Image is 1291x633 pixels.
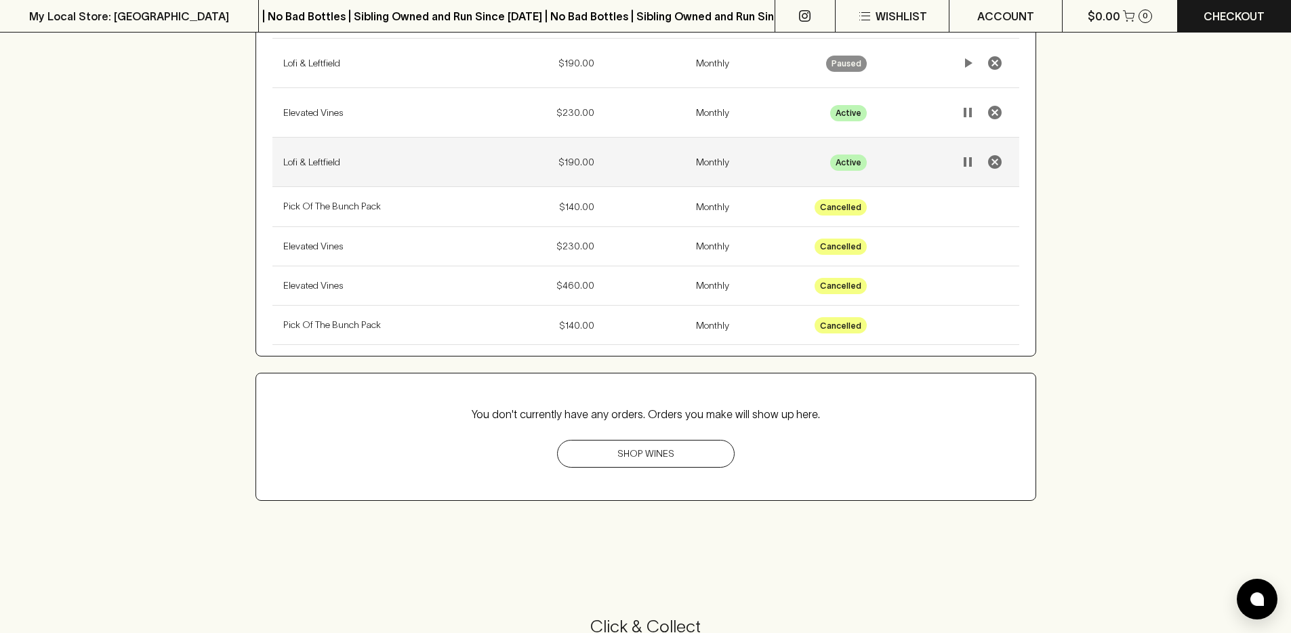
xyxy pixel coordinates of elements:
button: Pause Subscription [954,148,981,176]
td: $230.00 [494,226,605,266]
td: $190.00 [494,138,605,187]
a: Lofi & Leftfield [283,155,484,169]
button: Cancel Subscription [981,49,1008,77]
span: Cancelled [815,280,867,291]
td: $460.00 [494,266,605,305]
button: Restart Subscription [954,49,981,77]
td: Monthly [605,138,740,187]
td: Monthly [605,266,740,305]
span: Active [830,157,867,168]
a: Pick Of The Bunch Pack [283,318,484,332]
p: Checkout [1204,8,1265,24]
button: Cancel Subscription [981,148,1008,176]
p: Wishlist [876,8,927,24]
a: Elevated Vines [283,106,484,120]
p: ACCOUNT [977,8,1034,24]
span: Cancelled [815,320,867,331]
span: Paused [826,58,867,69]
button: Cancel Subscription [981,99,1008,126]
td: $230.00 [494,88,605,138]
a: Pick Of The Bunch Pack [283,199,484,213]
td: Monthly [605,226,740,266]
p: My Local Store: [GEOGRAPHIC_DATA] [29,8,229,24]
a: Elevated Vines [283,239,484,253]
a: Lofi & Leftfield [283,56,484,70]
span: Cancelled [815,241,867,252]
img: bubble-icon [1250,592,1264,606]
span: Cancelled [815,201,867,213]
a: Shop Wines [557,440,735,468]
a: Elevated Vines [283,279,484,293]
td: $140.00 [494,306,605,345]
td: Monthly [605,88,740,138]
td: $140.00 [494,187,605,226]
td: $190.00 [494,39,605,88]
span: Active [830,107,867,119]
p: 0 [1143,12,1148,20]
td: Monthly [605,187,740,226]
td: Monthly [605,39,740,88]
td: Monthly [605,306,740,345]
h6: You don't currently have any orders. Orders you make will show up here. [472,406,820,424]
button: Pause Subscription [954,99,981,126]
p: $0.00 [1088,8,1120,24]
